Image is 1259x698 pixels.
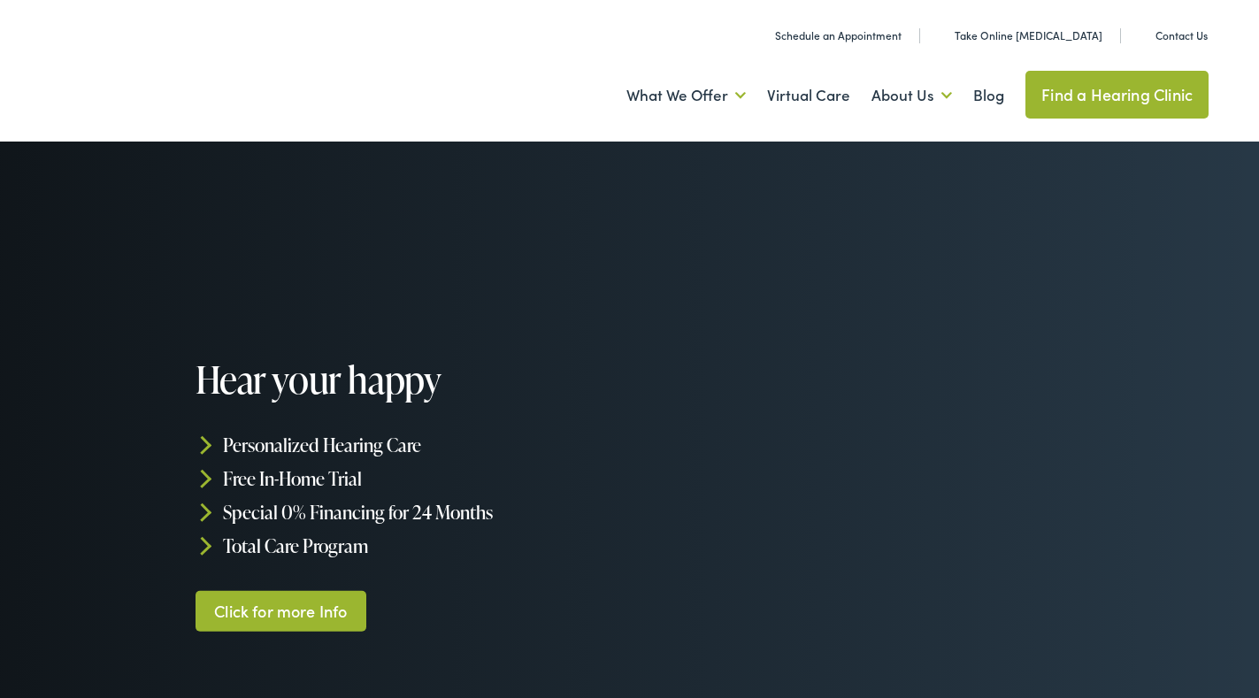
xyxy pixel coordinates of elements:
a: Schedule an Appointment [756,27,902,42]
li: Special 0% Financing for 24 Months [196,495,636,529]
a: Blog [973,63,1004,128]
a: Click for more Info [196,590,367,632]
a: About Us [871,63,952,128]
li: Total Care Program [196,528,636,562]
a: Take Online [MEDICAL_DATA] [935,27,1102,42]
img: Headphone icon in a unique green color, suggesting audio-related services or features. [935,27,948,44]
img: Calendar icon in a unique green color, symbolizing scheduling or date-related features. [756,27,768,44]
li: Personalized Hearing Care [196,428,636,462]
img: Icon representing mail communication in a unique green color, indicative of contact or communicat... [1136,27,1148,44]
h1: Hear your happy [196,359,636,400]
a: Contact Us [1136,27,1208,42]
a: Find a Hearing Clinic [1025,71,1209,119]
a: Virtual Care [767,63,850,128]
a: What We Offer [626,63,746,128]
li: Free In-Home Trial [196,462,636,495]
